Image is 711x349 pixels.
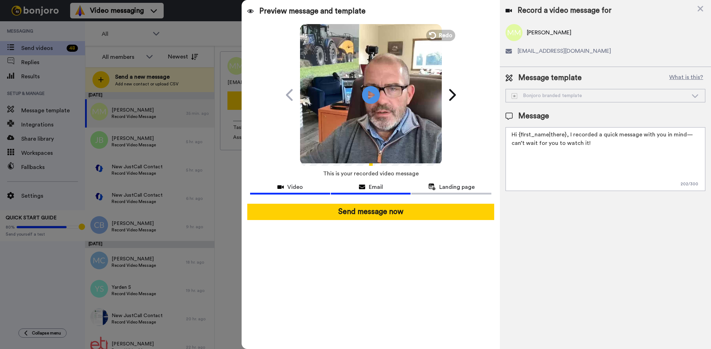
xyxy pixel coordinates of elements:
[512,92,688,99] div: Bonjoro branded template
[40,6,95,62] span: Hi [PERSON_NAME], I'm Grant, one of the co-founders saw you signed up & wanted to say hi. I've he...
[518,111,549,122] span: Message
[512,93,517,99] img: demo-template.svg
[439,183,475,191] span: Landing page
[518,47,611,55] span: [EMAIL_ADDRESS][DOMAIN_NAME]
[1,1,20,21] img: 3183ab3e-59ed-45f6-af1c-10226f767056-1659068401.jpg
[667,73,705,83] button: What is this?
[506,127,705,191] textarea: Hi {first_name|there}, I recorded a quick message with you in mind—can’t wait for you to watch it!
[23,23,31,31] img: mute-white.svg
[323,166,419,181] span: This is your recorded video message
[518,73,582,83] span: Message template
[369,183,383,191] span: Email
[247,204,494,220] button: Send message now
[287,183,303,191] span: Video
